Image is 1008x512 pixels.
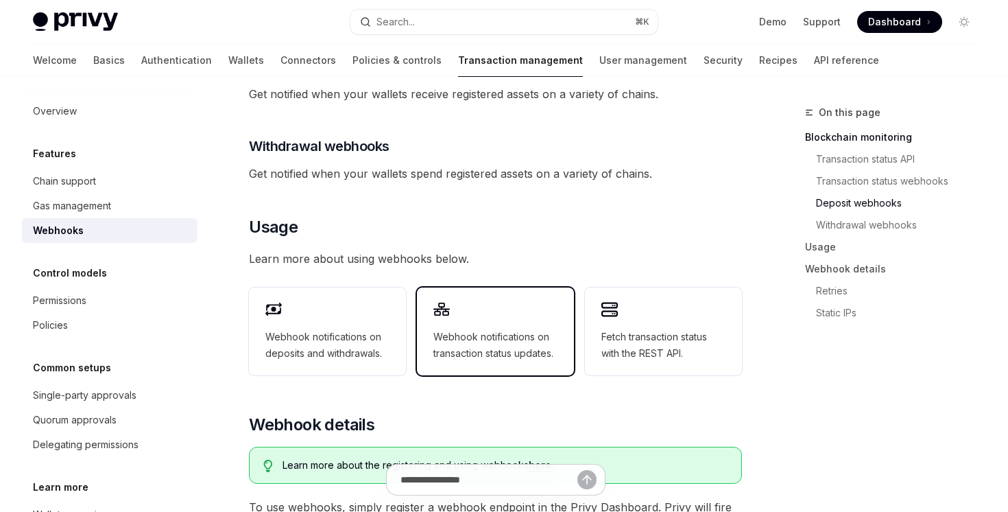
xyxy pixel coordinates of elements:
a: Authentication [141,44,212,77]
a: Support [803,15,841,29]
h5: Features [33,146,76,162]
span: Get notified when your wallets spend registered assets on a variety of chains. [249,164,742,183]
a: User management [599,44,687,77]
div: Chain support [33,173,96,189]
div: Search... [376,14,415,30]
div: Overview [33,103,77,119]
span: Learn more about the registering and using webhooks . [283,458,728,472]
a: Webhook notifications on transaction status updates. [417,288,574,375]
a: Connectors [280,44,336,77]
a: Usage [805,236,986,258]
a: Retries [816,280,986,302]
a: Policies [22,313,197,338]
span: Fetch transaction status with the REST API. [601,329,725,362]
a: Single-party approvals [22,383,197,408]
a: Gas management [22,194,197,218]
a: Withdrawal webhooks [816,214,986,236]
a: Deposit webhooks [816,192,986,214]
div: Gas management [33,198,111,214]
a: Dashboard [857,11,942,33]
a: Transaction status webhooks [816,170,986,192]
span: Usage [249,216,298,238]
a: Static IPs [816,302,986,324]
h5: Control models [33,265,107,281]
a: Policies & controls [352,44,442,77]
div: Policies [33,317,68,334]
a: API reference [814,44,879,77]
a: Blockchain monitoring [805,126,986,148]
a: Overview [22,99,197,124]
a: Transaction management [458,44,583,77]
span: Dashboard [868,15,921,29]
a: Fetch transaction status with the REST API. [585,288,742,375]
a: Permissions [22,288,197,313]
a: Welcome [33,44,77,77]
a: Chain support [22,169,197,194]
span: Webhook notifications on deposits and withdrawals. [265,329,389,362]
a: Webhook details [805,258,986,280]
span: Withdrawal webhooks [249,137,389,156]
span: Webhook notifications on transaction status updates. [433,329,557,362]
a: here [529,459,551,472]
a: Webhooks [22,218,197,243]
span: Webhook details [249,414,374,436]
button: Toggle dark mode [953,11,975,33]
div: Quorum approvals [33,412,117,428]
button: Send message [577,470,597,489]
span: Learn more about using webhooks below. [249,249,742,268]
div: Permissions [33,292,86,309]
a: Transaction status API [816,148,986,170]
h5: Learn more [33,479,88,496]
a: Recipes [759,44,797,77]
button: Search...⌘K [350,10,657,34]
span: On this page [819,104,880,121]
h5: Common setups [33,360,111,376]
div: Single-party approvals [33,387,136,404]
a: Delegating permissions [22,432,197,457]
a: Wallets [228,44,264,77]
span: Get notified when your wallets receive registered assets on a variety of chains. [249,84,742,104]
span: ⌘ K [635,16,649,27]
svg: Tip [263,460,273,472]
a: Basics [93,44,125,77]
div: Webhooks [33,222,84,239]
img: light logo [33,12,118,32]
a: Demo [759,15,787,29]
a: Webhook notifications on deposits and withdrawals. [249,288,406,375]
div: Delegating permissions [33,437,139,453]
a: Quorum approvals [22,408,197,432]
a: Security [704,44,743,77]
